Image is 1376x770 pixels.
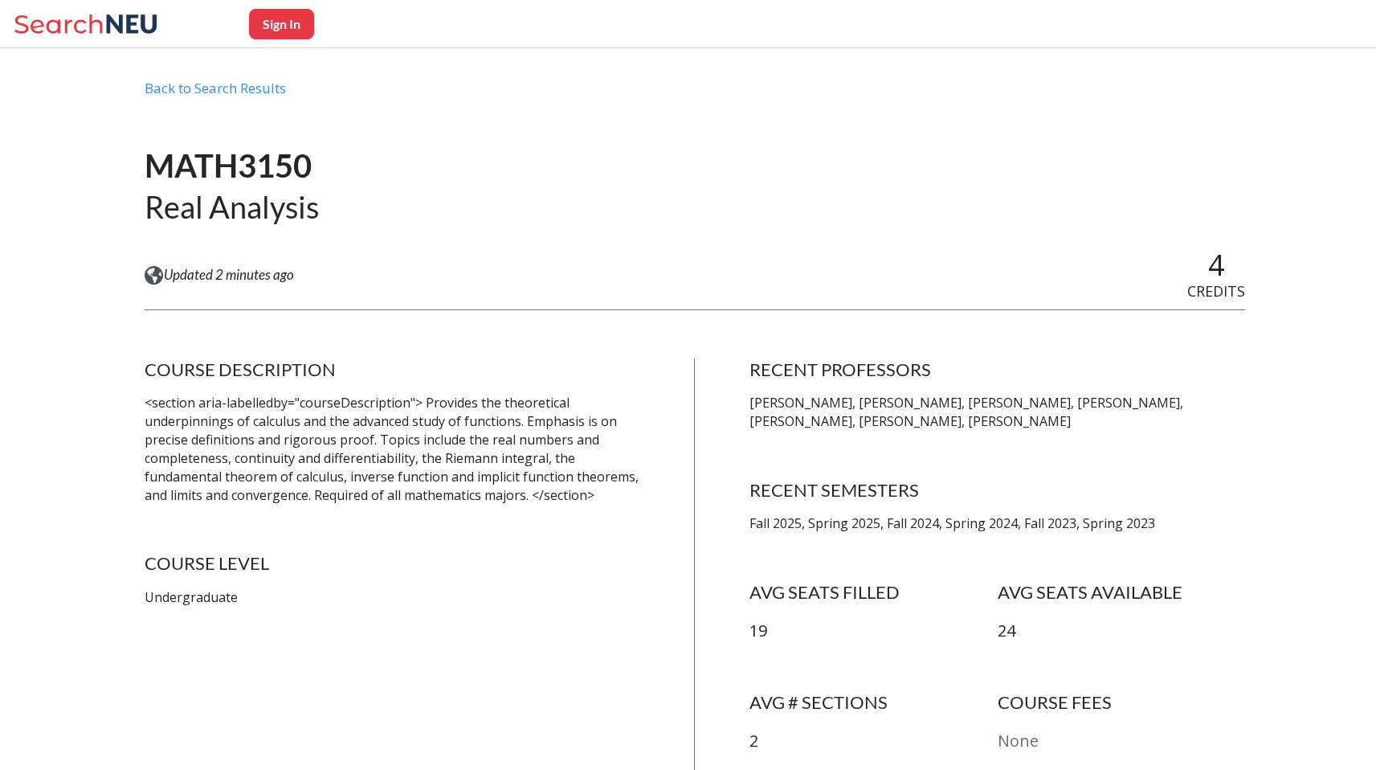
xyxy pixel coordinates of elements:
[145,394,640,504] p: <section aria-labelledby="courseDescription"> Provides the theoretical underpinnings of calculus ...
[749,514,1245,533] p: Fall 2025, Spring 2025, Fall 2024, Spring 2024, Fall 2023, Spring 2023
[164,266,294,284] span: Updated 2 minutes ago
[749,620,997,643] p: 19
[998,581,1245,604] h4: AVG SEATS AVAILABLE
[998,620,1245,643] p: 24
[749,581,997,604] h4: AVG SEATS FILLED
[749,730,997,753] p: 2
[1187,281,1245,301] span: CREDITS
[998,730,1245,753] p: None
[145,358,640,381] h4: COURSE DESCRIPTION
[749,394,1245,431] p: [PERSON_NAME], [PERSON_NAME], [PERSON_NAME], [PERSON_NAME], [PERSON_NAME], [PERSON_NAME], [PERSON...
[249,9,314,39] button: Sign In
[749,358,1245,381] h4: RECENT PROFESSORS
[145,145,319,186] h1: MATH3150
[145,588,640,607] p: Undergraduate
[749,479,1245,502] h4: RECENT SEMESTERS
[749,691,997,714] h4: AVG # SECTIONS
[145,187,319,227] h2: Real Analysis
[1208,245,1225,285] span: 4
[145,552,640,575] h4: COURSE LEVEL
[998,691,1245,714] h4: COURSE FEES
[145,80,1245,110] div: Back to Search Results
